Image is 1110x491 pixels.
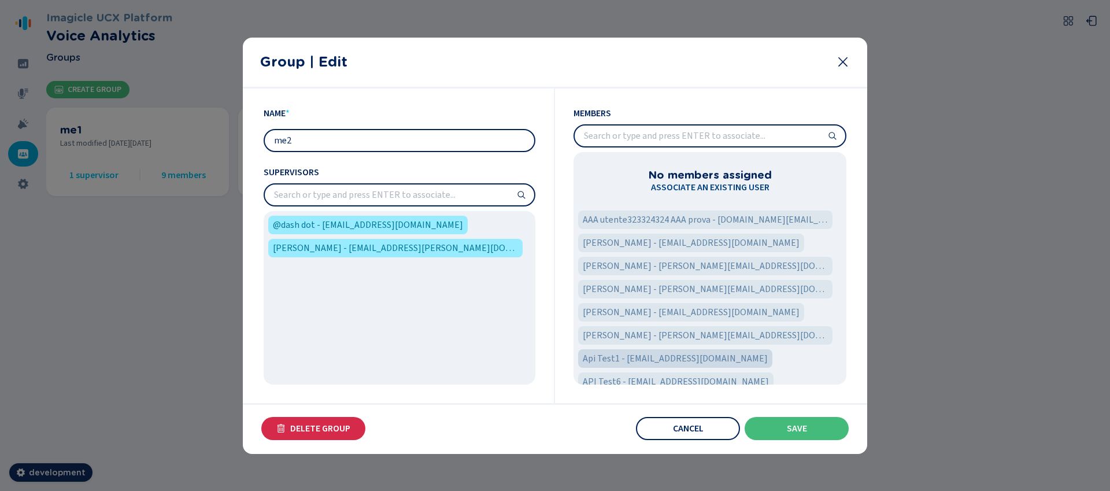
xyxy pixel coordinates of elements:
input: Type the group name... [265,130,534,151]
span: Api Test1 - [EMAIL_ADDRESS][DOMAIN_NAME] [583,352,768,366]
span: [PERSON_NAME] - [EMAIL_ADDRESS][DOMAIN_NAME] [583,236,800,250]
button: Save [745,417,849,440]
span: Members [573,107,846,120]
span: [PERSON_NAME] - [PERSON_NAME][EMAIL_ADDRESS][DOMAIN_NAME] [583,328,828,342]
span: [PERSON_NAME] - [PERSON_NAME][EMAIL_ADDRESS][DOMAIN_NAME] [583,282,828,296]
span: Cancel [673,424,704,433]
h2: Group | Edit [260,51,827,72]
h3: No members assigned [648,168,772,181]
div: Alvera Mills - alveramills@imagicle.com [578,303,804,322]
span: AAA utente323324324 AAA prova - [DOMAIN_NAME][EMAIL_ADDRESS][DOMAIN_NAME] [583,213,828,227]
span: @dash dot - [EMAIL_ADDRESS][DOMAIN_NAME] [273,218,463,232]
span: Delete Group [290,424,350,433]
button: Delete Group [261,417,365,440]
div: Api Test1 - testapi10@imagicle.com [578,349,772,368]
span: [PERSON_NAME] - [PERSON_NAME][EMAIL_ADDRESS][DOMAIN_NAME] [583,259,828,273]
button: Cancel [636,417,740,440]
svg: close [836,55,850,69]
span: API Test6 - [EMAIL_ADDRESS][DOMAIN_NAME] [583,375,769,389]
div: AAA utente323324324 AAA prova - prova.utente.aaa@imagicle.com [578,211,832,229]
span: [PERSON_NAME] - [EMAIL_ADDRESS][DOMAIN_NAME] [583,305,800,319]
div: Alexander Beef - alessandro.manzo@imagicle.com [578,280,832,298]
span: Supervisors [264,166,535,179]
div: API Test6 - apitest6@imagicle.com [578,372,774,391]
input: Search or type and press ENTER to associate... [575,125,845,146]
span: [PERSON_NAME] - [EMAIL_ADDRESS][PERSON_NAME][DOMAIN_NAME] [273,241,518,255]
div: Adelia Effertz - adeliaeffertz@imagicle.com [578,234,804,252]
svg: search [517,190,526,200]
svg: trash-fill [276,424,286,433]
div: Andrea Zerbinati - andrea.zerbinati@imagicle.com [578,326,832,345]
span: Associate an existing user [651,181,769,194]
div: Alessandro Burato - alessandro.burato@imagicle.com [578,257,832,275]
div: @dash dot - dash-dot@imagicle.com [268,216,468,234]
span: Name [264,107,286,120]
span: Save [787,424,807,433]
input: Search or type and press ENTER to associate... [265,184,534,205]
div: Samuele Grossi - samuele.grossi@imagicle.com [268,239,523,257]
svg: search [828,131,837,141]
